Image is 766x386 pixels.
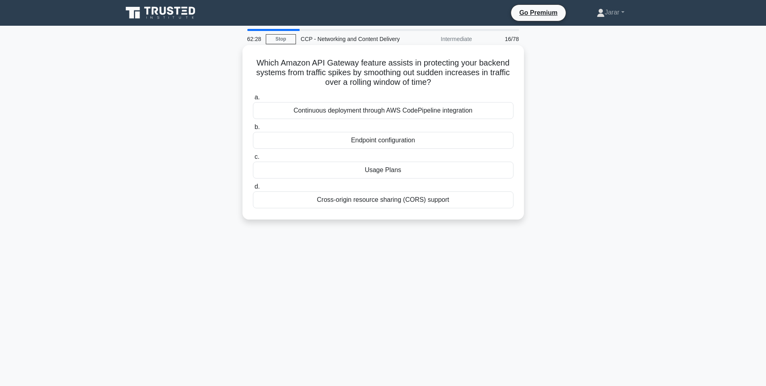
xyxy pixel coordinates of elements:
a: Jarar [577,4,644,21]
div: Intermediate [407,31,477,47]
div: Cross-origin resource sharing (CORS) support [253,191,513,208]
div: Endpoint configuration [253,132,513,149]
a: Stop [266,34,296,44]
div: 62:28 [242,31,266,47]
div: CCP - Networking and Content Delivery [296,31,407,47]
span: a. [255,94,260,101]
span: b. [255,123,260,130]
div: Usage Plans [253,162,513,179]
span: d. [255,183,260,190]
a: Go Premium [514,8,562,18]
div: 16/78 [477,31,524,47]
h5: Which Amazon API Gateway feature assists in protecting your backend systems from traffic spikes b... [252,58,514,88]
div: Continuous deployment through AWS CodePipeline integration [253,102,513,119]
span: c. [255,153,259,160]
